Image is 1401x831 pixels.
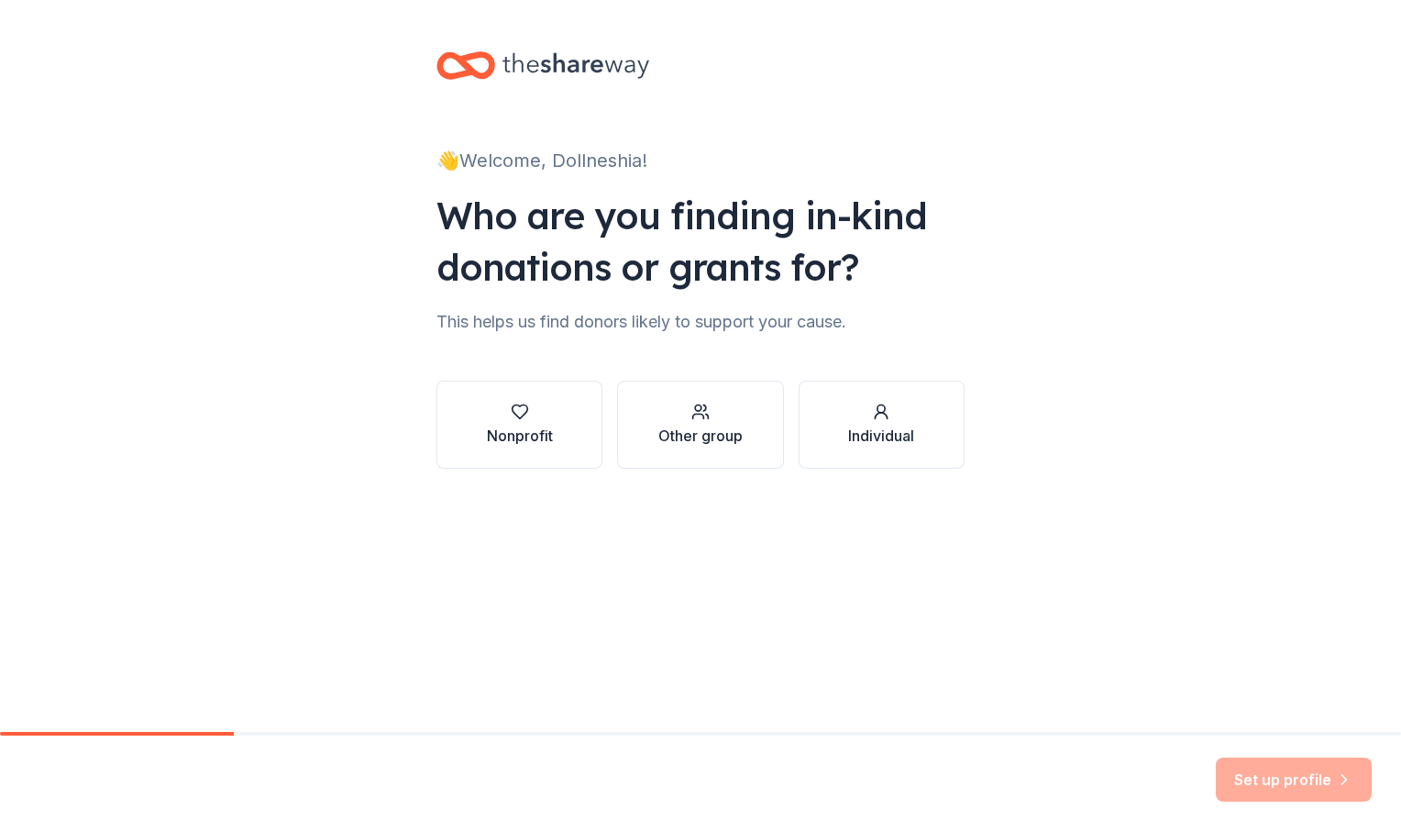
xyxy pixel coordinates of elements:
[848,425,914,447] div: Individual
[436,190,965,293] div: Who are you finding in-kind donations or grants for?
[436,307,965,337] div: This helps us find donors likely to support your cause.
[487,425,553,447] div: Nonprofit
[617,381,783,469] button: Other group
[799,381,965,469] button: Individual
[436,381,602,469] button: Nonprofit
[658,425,743,447] div: Other group
[436,146,965,175] div: 👋 Welcome, Dollneshia!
